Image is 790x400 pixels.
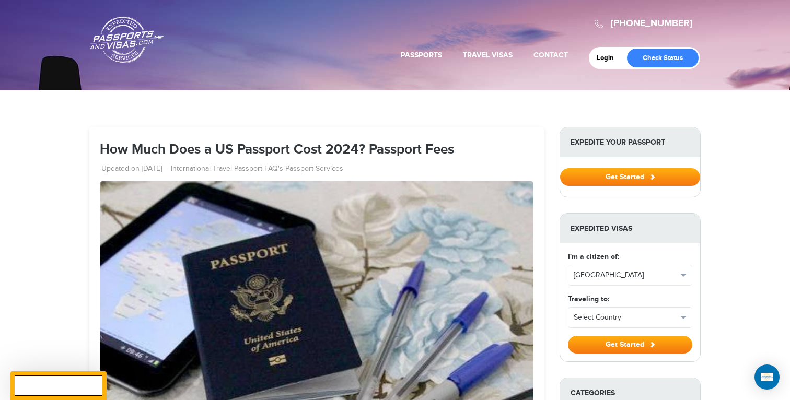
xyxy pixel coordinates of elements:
span: Unlock 10% Off! [22,380,95,391]
strong: Expedite Your Passport [560,127,700,157]
label: Traveling to: [568,293,609,304]
h1: How Much Does a US Passport Cost 2024? Passport Fees [100,143,533,158]
a: Passport Services [285,164,343,174]
span: [GEOGRAPHIC_DATA] [574,270,677,280]
label: I'm a citizen of: [568,251,619,262]
button: Get Started [560,168,700,186]
a: Passport FAQ's [234,164,283,174]
span: Select Country [574,312,677,323]
a: Check Status [627,49,699,67]
a: Passports [401,51,442,60]
a: Login [597,54,621,62]
button: Select Country [568,308,692,327]
li: Updated on [DATE] [101,164,169,174]
div: Open Intercom Messenger [754,364,780,390]
a: [PHONE_NUMBER] [611,18,692,29]
a: Contact [533,51,568,60]
strong: Expedited Visas [560,214,700,243]
a: Passports & [DOMAIN_NAME] [90,16,164,63]
a: International Travel [171,164,232,174]
button: Get Started [568,336,692,354]
button: [GEOGRAPHIC_DATA] [568,265,692,285]
a: Travel Visas [463,51,513,60]
a: Get Started [560,172,700,181]
div: Unlock 10% Off! [10,371,107,400]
